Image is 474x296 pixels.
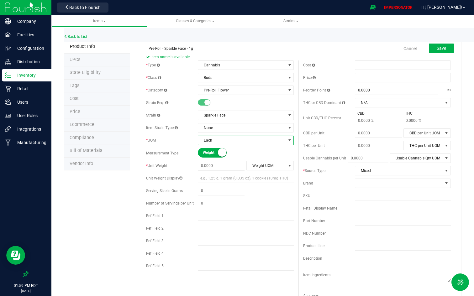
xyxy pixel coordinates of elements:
span: Price [70,109,80,114]
p: [DATE] [3,288,49,293]
span: ea [447,86,451,95]
input: 0.0000 % [403,116,449,125]
span: Class [146,75,161,80]
span: Category [146,88,167,92]
span: select [443,166,450,175]
input: 0.0000 [355,129,402,138]
span: select [443,98,450,107]
span: select [286,86,293,95]
span: Number of Servings per Unit [146,201,194,205]
span: Ref Field 3 [146,239,164,243]
span: Weight [203,148,231,157]
p: 01:59 PM EDT [3,283,49,288]
button: Save [429,44,454,53]
span: Strain Req. [146,101,168,105]
p: Users [11,98,49,106]
span: Type [146,63,160,67]
span: CBD per Unit UOM [404,129,443,138]
span: UOM [146,138,156,143]
span: THC or CBD Dominant [303,101,345,105]
span: select [286,73,293,82]
span: Each [198,136,286,145]
inline-svg: Retail [5,86,11,92]
span: Hi, [PERSON_NAME]! [421,5,462,10]
span: Tag [70,83,79,88]
span: Cost [303,63,315,67]
span: N/A [355,98,443,107]
span: Ref Field 5 [146,264,164,268]
p: Facilities [11,31,49,39]
span: Pre-Roll Flower [198,86,286,95]
input: 0 [198,199,245,208]
label: Pin the sidebar to full width on large screens [23,271,29,277]
span: Weight UOM [247,161,286,170]
input: 0.0000 [355,141,402,150]
p: Company [11,18,49,25]
span: Unit Weight [146,164,167,168]
span: Open Ecommerce Menu [366,1,380,13]
span: Item name is available [146,53,294,61]
span: Product Line [303,244,324,248]
span: select [443,154,450,163]
span: Retail Display Name [303,206,337,210]
p: Integrations [11,125,49,133]
input: 0.0000 % [355,116,402,125]
span: Strain [146,113,160,117]
span: Ref Field 4 [146,251,164,256]
span: Buds [198,73,286,82]
button: Back to Flourish [57,3,108,13]
span: Items [93,19,106,23]
span: Tag [70,57,80,62]
span: THC per Unit [303,143,325,148]
span: Usable Cannabis Qty UOM [390,154,443,163]
span: Bill of Materials [70,148,102,153]
span: select [286,61,293,70]
iframe: Resource center [6,246,25,265]
p: Distribution [11,58,49,65]
inline-svg: Inventory [5,72,11,78]
input: 0.0000 [198,161,245,170]
p: Manufacturing [11,139,49,146]
inline-svg: Company [5,18,11,24]
p: IMPERSONATOR [382,5,415,10]
span: Save [437,46,446,51]
span: Ref Field 2 [146,226,164,231]
p: Inventory [11,71,49,79]
span: select [286,161,293,170]
span: Vendor Info [70,161,93,166]
span: Usable Cannabis per Unit [303,156,346,160]
span: CBD [355,111,367,116]
input: Item name [146,44,294,53]
span: None [198,123,286,132]
inline-svg: Users [5,99,11,105]
span: select [443,141,450,150]
span: NDC Number [303,231,326,236]
span: Compliance [70,135,94,140]
span: Measurement Type [146,151,178,155]
span: Cannabis [198,61,286,70]
a: Back to List [64,34,87,39]
span: Price [303,75,316,80]
span: select [443,129,450,138]
p: Configuration [11,44,49,52]
inline-svg: Manufacturing [5,139,11,146]
span: Item Strain Type [146,126,178,130]
p: Retail [11,85,49,92]
span: Ref Field 1 [146,214,164,218]
span: Classes & Categories [176,19,214,23]
inline-svg: Configuration [5,45,11,51]
span: THC [403,111,415,116]
span: Back to Flourish [69,5,101,10]
span: Part Number [303,219,325,223]
inline-svg: Facilities [5,32,11,38]
inline-svg: User Roles [5,112,11,119]
input: 0.0000 [355,86,438,95]
span: Source Type [303,169,325,173]
p: User Roles [11,112,49,119]
span: Sparkle Face [198,111,286,120]
input: e.g., 1.25 g, 1 gram (0.035 oz), 1 cookie (10mg THC) [198,174,294,183]
span: Description [303,256,322,261]
span: Unit Weight Display [146,176,182,180]
span: THC per Unit UOM [404,141,443,150]
i: Custom display text for unit weight (e.g., '1.25 g', '1 gram (0.035 oz)', '1 cookie (10mg THC)') [179,176,182,180]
